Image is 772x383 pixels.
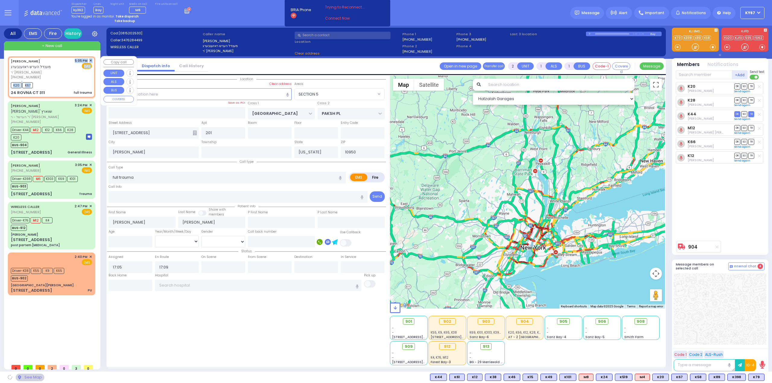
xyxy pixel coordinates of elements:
[42,217,52,223] span: K4
[652,374,669,381] div: BLS
[248,210,268,215] label: P First Name
[235,204,258,209] span: Patient info
[672,30,719,34] label: KJ EMS...
[405,344,413,350] span: 909
[103,78,124,85] button: ALS
[402,49,432,54] label: [PHONE_NUMBER]
[294,140,303,145] label: State
[703,36,711,40] a: K58
[22,82,33,88] span: K67
[228,101,245,105] label: Save as POI
[89,58,92,63] span: ✕
[674,351,687,358] button: Code 1
[414,79,444,91] button: Show satellite imagery
[734,159,750,162] a: Send again
[402,44,454,49] span: Phone 2
[42,43,62,49] span: + New call
[688,98,695,102] a: K28
[709,374,725,381] div: BLS
[295,89,376,99] span: SECTION 5
[391,301,411,309] a: Open this area in Google Maps (opens a new window)
[392,326,394,330] span: -
[93,2,103,6] label: Lines
[688,116,714,121] span: Lipa Oppenheim
[11,210,41,215] span: [PHONE_NUMBER]
[676,262,728,270] h5: Message members on selected call
[89,254,92,259] span: ✕
[517,62,534,70] button: UNIT
[299,91,318,97] span: SECTION 5
[30,127,41,133] span: M12
[248,101,259,106] label: Cross 1
[155,273,168,278] label: Hospital
[688,245,698,249] a: 904
[325,16,373,21] a: Connect Now
[103,87,124,94] button: BUS
[11,168,41,173] span: [PHONE_NUMBER]
[89,103,92,108] span: ✕
[11,365,21,369] span: 0
[11,184,27,190] span: BUS-903
[16,374,44,381] div: See map
[201,121,207,125] label: Apt
[402,37,432,42] label: [PHONE_NUMBER]
[364,273,375,278] label: Pick up
[619,10,628,16] span: Alert
[723,36,733,40] a: FD20
[690,374,706,381] div: BLS
[109,165,123,170] label: Call Type
[635,374,650,381] div: ALS
[508,330,550,335] span: K20, K66, K12, K28, K44, M12
[504,374,520,381] div: BLS
[688,102,714,107] span: Chaim Dovid Mendlowitz
[723,10,731,16] span: Help
[704,351,724,358] button: ALS-Rush
[109,88,292,100] input: Search location here
[688,153,694,158] a: K12
[734,111,740,117] span: DR
[11,163,40,168] a: [PERSON_NAME]
[721,30,768,34] label: KJFD
[82,259,92,265] span: EMS
[248,255,266,259] label: From Scene
[734,103,750,107] a: Send again
[547,330,549,335] span: -
[269,82,292,86] label: Clear address
[677,61,700,68] button: Members
[734,139,740,145] span: DR
[728,262,764,270] button: Internal Chat 4
[11,115,73,120] span: ר' הערשל - ר' [PERSON_NAME]
[237,159,257,164] span: Call type
[74,204,87,209] span: 2:47 PM
[11,217,30,223] span: Driver-K76
[485,374,501,381] div: BLS
[391,301,411,309] img: Google
[31,268,41,274] span: K55
[71,14,115,19] span: You're logged in as monitor.
[650,32,662,36] div: Bay
[734,89,750,93] a: Send again
[84,365,93,369] span: 0
[74,90,92,95] div: full trauma
[392,330,394,335] span: -
[523,374,538,381] div: BLS
[318,210,337,215] label: P Last Name
[56,176,66,182] span: K69
[109,273,127,278] label: Back Home
[11,103,40,108] a: [PERSON_NAME]
[559,319,568,325] span: 905
[155,2,178,6] label: Fire units on call
[201,255,216,259] label: On Scene
[734,125,740,131] span: DR
[11,191,52,197] div: [STREET_ADDRESS]
[24,28,42,39] div: EMS
[671,374,688,381] div: BLS
[121,38,142,42] span: 3476284499
[294,88,384,100] span: SECTION 5
[75,163,87,167] span: 3:05 PM
[430,374,447,381] div: BLS
[734,264,756,268] span: Internal Chat
[585,330,587,335] span: -
[575,11,579,15] img: message.svg
[579,374,593,381] div: ALS KJ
